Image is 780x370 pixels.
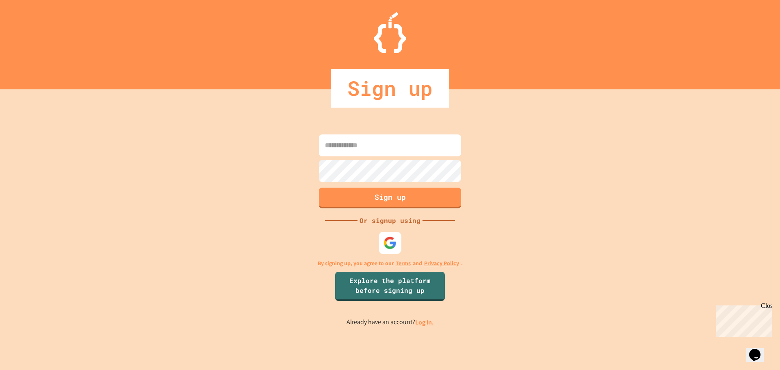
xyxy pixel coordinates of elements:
a: Terms [396,259,411,268]
img: google-icon.svg [383,236,397,249]
p: By signing up, you agree to our and . [318,259,463,268]
iframe: chat widget [713,302,772,337]
a: Log in. [415,318,434,327]
iframe: chat widget [746,338,772,362]
a: Explore the platform before signing up [335,272,445,301]
img: Logo.svg [374,12,406,53]
button: Sign up [319,188,461,208]
p: Already have an account? [347,317,434,327]
a: Privacy Policy [424,259,459,268]
div: Or signup using [357,216,422,225]
div: Sign up [331,69,449,108]
div: Chat with us now!Close [3,3,56,52]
